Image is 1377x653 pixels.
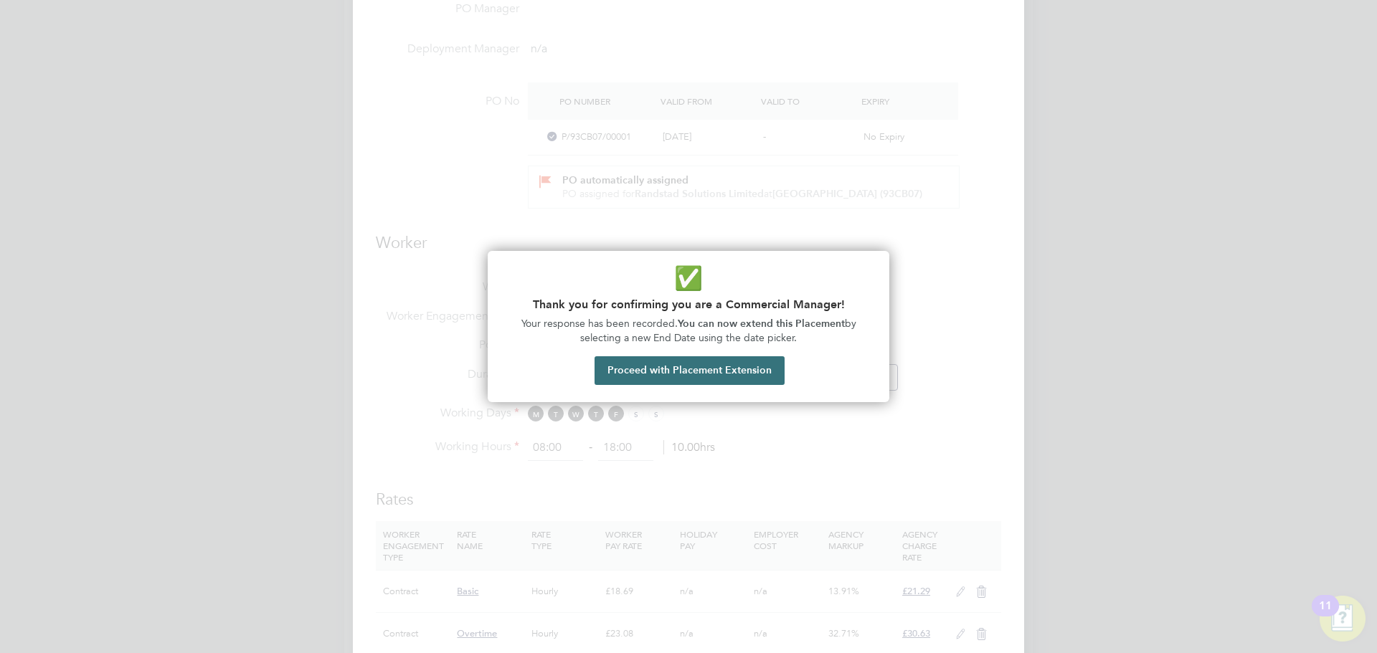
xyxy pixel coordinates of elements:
h2: Thank you for confirming you are a Commercial Manager! [505,297,872,311]
p: ✅ [505,262,872,295]
strong: You can now extend this Placement [678,318,845,330]
button: Proceed with Placement Extension [595,356,785,385]
span: by selecting a new End Date using the date picker. [580,318,859,344]
div: Commercial Manager Confirmation [488,251,889,402]
span: Your response has been recorded. [521,318,678,330]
